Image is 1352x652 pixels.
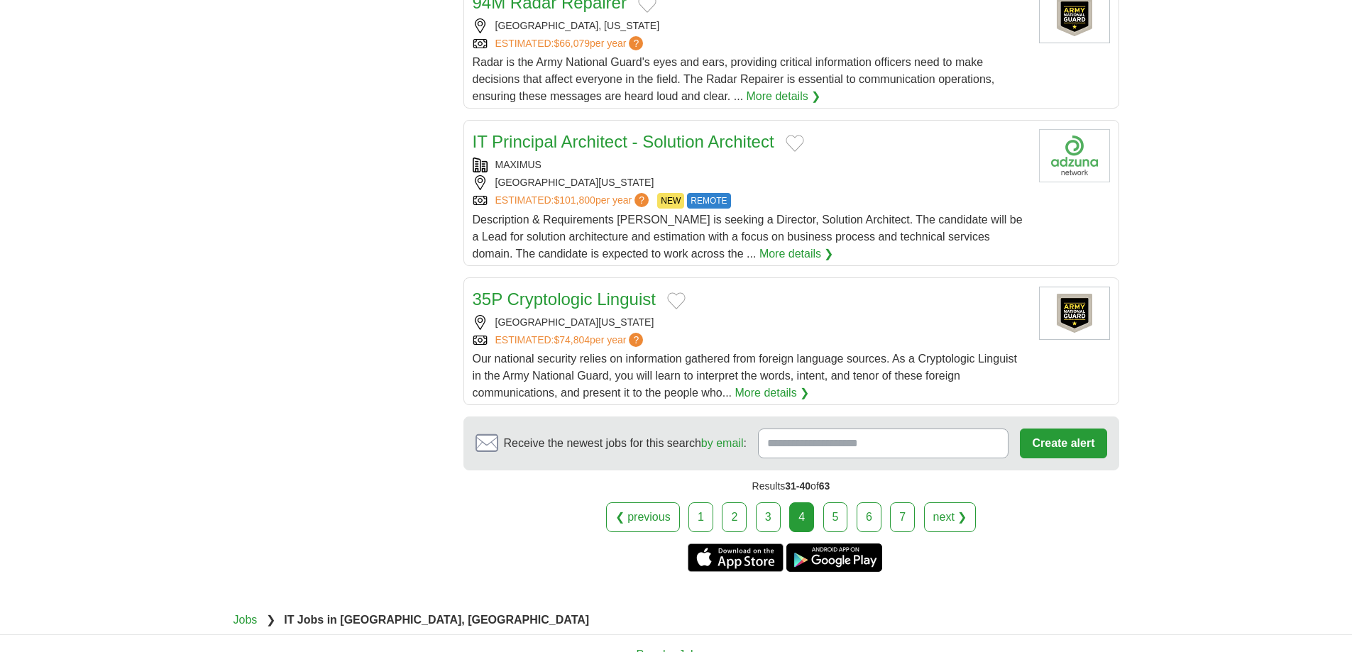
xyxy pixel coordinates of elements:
a: IT Principal Architect - Solution Architect [473,132,774,151]
span: REMOTE [687,193,730,209]
a: More details ❯ [759,245,834,263]
img: Company logo [1039,287,1110,340]
div: MAXIMUS [473,158,1028,172]
span: $74,804 [554,334,590,346]
span: ? [629,333,643,347]
span: Radar is the Army National Guard's eyes and ears, providing critical information officers need to... [473,56,995,102]
span: Receive the newest jobs for this search : [504,435,747,452]
span: 63 [819,480,830,492]
button: Create alert [1020,429,1106,458]
div: [GEOGRAPHIC_DATA][US_STATE] [473,315,1028,330]
a: 3 [756,502,781,532]
strong: IT Jobs in [GEOGRAPHIC_DATA], [GEOGRAPHIC_DATA] [284,614,589,626]
a: 5 [823,502,848,532]
a: ❮ previous [606,502,680,532]
span: Description & Requirements [PERSON_NAME] is seeking a Director, Solution Architect. The candidate... [473,214,1023,260]
span: NEW [657,193,684,209]
a: More details ❯ [747,88,821,105]
div: [GEOGRAPHIC_DATA][US_STATE] [473,175,1028,190]
div: 4 [789,502,814,532]
a: 1 [688,502,713,532]
span: ? [634,193,649,207]
button: Add to favorite jobs [667,292,686,309]
span: $66,079 [554,38,590,49]
a: next ❯ [924,502,977,532]
div: [GEOGRAPHIC_DATA], [US_STATE] [473,18,1028,33]
img: Company logo [1039,129,1110,182]
a: ESTIMATED:$74,804per year? [495,333,647,348]
a: ESTIMATED:$101,800per year? [495,193,652,209]
span: ❯ [266,614,275,626]
a: Jobs [233,614,258,626]
a: 7 [890,502,915,532]
a: ESTIMATED:$66,079per year? [495,36,647,51]
a: by email [701,437,744,449]
button: Add to favorite jobs [786,135,804,152]
a: Get the Android app [786,543,882,572]
span: ? [629,36,643,50]
a: Get the iPhone app [688,543,784,572]
a: 6 [857,502,881,532]
div: Results of [463,470,1119,502]
a: 2 [722,502,747,532]
span: 31-40 [785,480,810,492]
a: More details ❯ [735,385,810,402]
span: Our national security relies on information gathered from foreign language sources. As a Cryptolo... [473,353,1018,399]
a: 35P Cryptologic Linguist [473,289,656,309]
span: $101,800 [554,194,595,206]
